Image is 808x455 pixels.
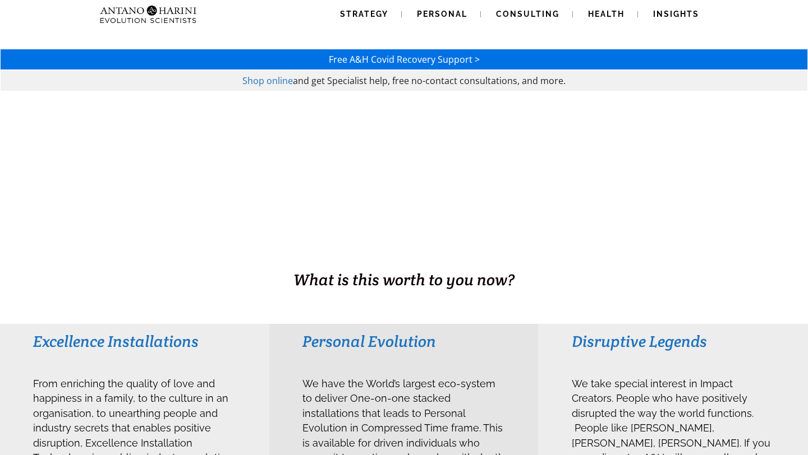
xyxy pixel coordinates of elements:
h3: Disruptive Legends [572,331,774,351]
span: What is this worth to you now? [293,270,515,290]
h1: BUSINESS. HEALTH. Family. Legacy [1,245,807,268]
span: Strategy [340,10,388,18]
span: Insights [653,10,699,18]
span: Health [588,10,625,18]
span: Personal [417,10,467,18]
span: and get Specialist help, free no-contact consultations, and more. [293,75,566,87]
span: Consulting [496,10,559,18]
a: Shop online [242,75,293,87]
a: Free A&H Covid Recovery Support > [329,53,480,66]
h3: Excellence Installations [33,331,236,351]
h3: Personal Evolution [302,331,505,351]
